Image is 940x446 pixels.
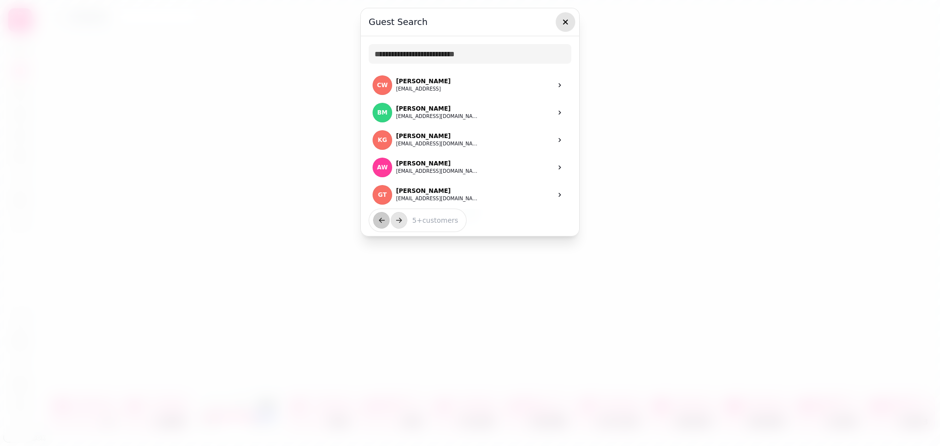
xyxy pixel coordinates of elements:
[396,105,479,113] p: [PERSON_NAME]
[404,215,458,225] p: 5 + customers
[391,212,407,229] button: next
[369,99,571,126] a: B MBM[PERSON_NAME][EMAIL_ADDRESS][DOMAIN_NAME]
[369,16,571,28] h3: Guest Search
[396,167,479,175] button: [EMAIL_ADDRESS][DOMAIN_NAME]
[377,137,387,143] span: KG
[396,77,451,85] p: [PERSON_NAME]
[396,160,479,167] p: [PERSON_NAME]
[377,109,387,116] span: BM
[369,126,571,154] a: K GKG[PERSON_NAME][EMAIL_ADDRESS][DOMAIN_NAME]
[396,187,479,195] p: [PERSON_NAME]
[378,191,387,198] span: GT
[396,195,479,203] button: [EMAIL_ADDRESS][DOMAIN_NAME]
[396,113,479,120] button: [EMAIL_ADDRESS][DOMAIN_NAME]
[373,212,390,229] button: back
[369,71,571,99] a: C WCW[PERSON_NAME][EMAIL_ADDRESS]
[396,85,441,93] button: [EMAIL_ADDRESS]
[396,140,479,148] button: [EMAIL_ADDRESS][DOMAIN_NAME]
[377,164,388,171] span: AW
[377,82,388,89] span: CW
[396,132,479,140] p: [PERSON_NAME]
[369,181,571,209] a: G TGT[PERSON_NAME][EMAIL_ADDRESS][DOMAIN_NAME]
[369,154,571,181] a: A WAW[PERSON_NAME][EMAIL_ADDRESS][DOMAIN_NAME]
